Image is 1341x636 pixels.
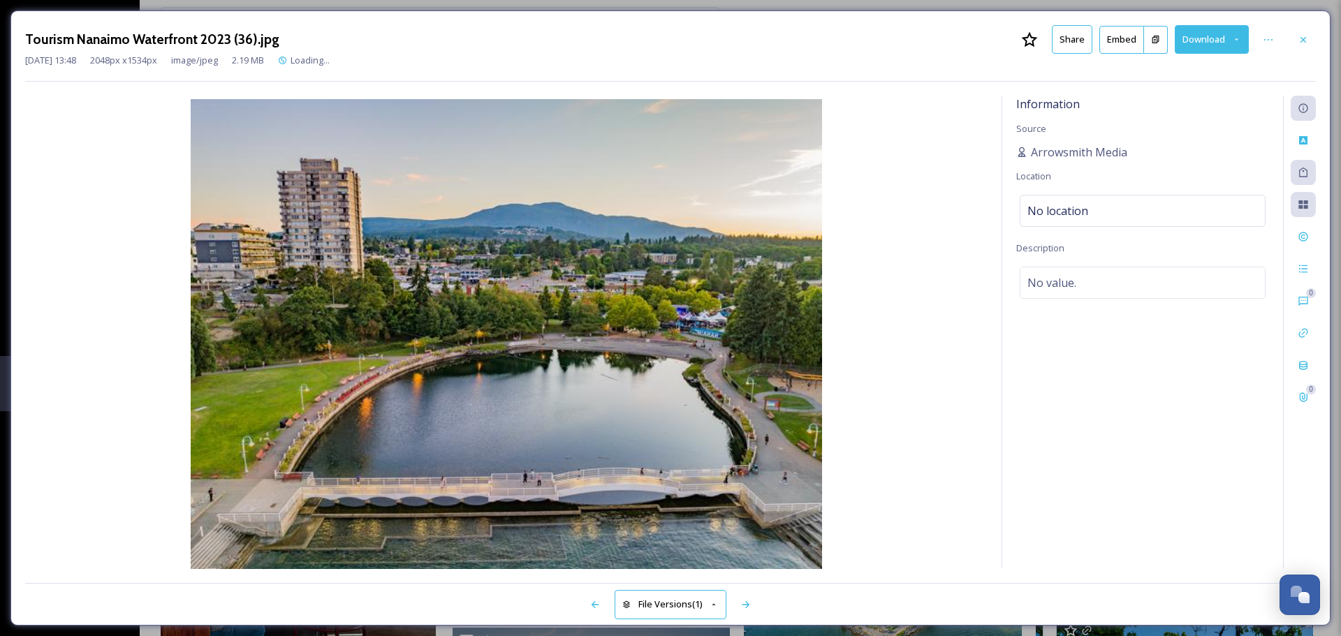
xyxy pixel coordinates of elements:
[1027,274,1076,291] span: No value.
[25,99,988,572] img: 5b7e9f97-e44f-40f5-baec-e5c9858d0ab0.jpg
[1306,385,1316,394] div: 0
[1280,575,1320,615] button: Open Chat
[1031,144,1127,161] span: Arrowsmith Media
[1099,26,1144,54] button: Embed
[1016,170,1051,182] span: Location
[25,54,76,67] span: [DATE] 13:48
[232,54,264,67] span: 2.19 MB
[1052,25,1092,54] button: Share
[25,29,279,50] h3: Tourism Nanaimo Waterfront 2023 (36).jpg
[615,590,726,619] button: File Versions(1)
[291,54,330,66] span: Loading...
[1175,25,1249,54] button: Download
[90,54,157,67] span: 2048 px x 1534 px
[1016,122,1046,135] span: Source
[1016,96,1080,112] span: Information
[171,54,218,67] span: image/jpeg
[1306,288,1316,298] div: 0
[1016,242,1064,254] span: Description
[1027,202,1088,219] span: No location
